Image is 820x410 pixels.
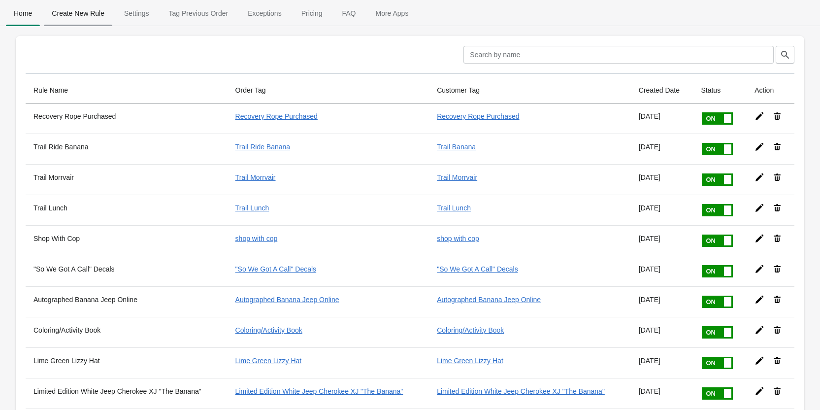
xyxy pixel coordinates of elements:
button: Create_New_Rule [42,0,114,26]
td: [DATE] [631,195,693,225]
th: Created Date [631,77,693,103]
a: Trail Banana [437,143,476,151]
a: "So We Got A Call" Decals [235,265,317,273]
td: [DATE] [631,378,693,409]
a: Coloring/Activity Book [235,326,302,334]
th: Action [747,77,794,103]
a: Autographed Banana Jeep Online [437,296,541,304]
td: [DATE] [631,225,693,256]
a: Lime Green Lizzy Hat [437,357,503,365]
a: Trail Lunch [235,204,269,212]
a: Coloring/Activity Book [437,326,504,334]
a: Autographed Banana Jeep Online [235,296,339,304]
th: Trail Ride Banana [26,134,228,164]
span: Exceptions [240,4,289,22]
span: Tag Previous Order [161,4,236,22]
th: Trail Lunch [26,195,228,225]
span: Pricing [294,4,330,22]
button: Home [4,0,42,26]
th: Coloring/Activity Book [26,317,228,347]
th: Recovery Rope Purchased [26,103,228,134]
th: Limited Edition White Jeep Cherokee XJ "The Banana" [26,378,228,409]
th: Autographed Banana Jeep Online [26,286,228,317]
button: Settings [114,0,159,26]
th: Lime Green Lizzy Hat [26,347,228,378]
a: Lime Green Lizzy Hat [235,357,302,365]
td: [DATE] [631,103,693,134]
a: shop with cop [437,235,479,242]
a: Limited Edition White Jeep Cherokee XJ "The Banana" [437,387,605,395]
a: Recovery Rope Purchased [235,112,318,120]
td: [DATE] [631,134,693,164]
a: "So We Got A Call" Decals [437,265,518,273]
a: Limited Edition White Jeep Cherokee XJ "The Banana" [235,387,403,395]
a: shop with cop [235,235,278,242]
th: Customer Tag [429,77,631,103]
input: Search by name [463,46,774,64]
span: More Apps [367,4,416,22]
th: Shop With Cop [26,225,228,256]
span: Settings [116,4,157,22]
th: Status [693,77,747,103]
a: Trail Ride Banana [235,143,291,151]
td: [DATE] [631,347,693,378]
span: Create New Rule [44,4,112,22]
td: [DATE] [631,286,693,317]
td: [DATE] [631,164,693,195]
th: Rule Name [26,77,228,103]
a: Trail Morrvair [235,173,276,181]
a: Recovery Rope Purchased [437,112,519,120]
td: [DATE] [631,317,693,347]
th: "So We Got A Call" Decals [26,256,228,286]
a: Trail Lunch [437,204,471,212]
th: Order Tag [228,77,429,103]
th: Trail Morrvair [26,164,228,195]
span: Home [6,4,40,22]
span: FAQ [334,4,363,22]
a: Trail Morrvair [437,173,477,181]
td: [DATE] [631,256,693,286]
